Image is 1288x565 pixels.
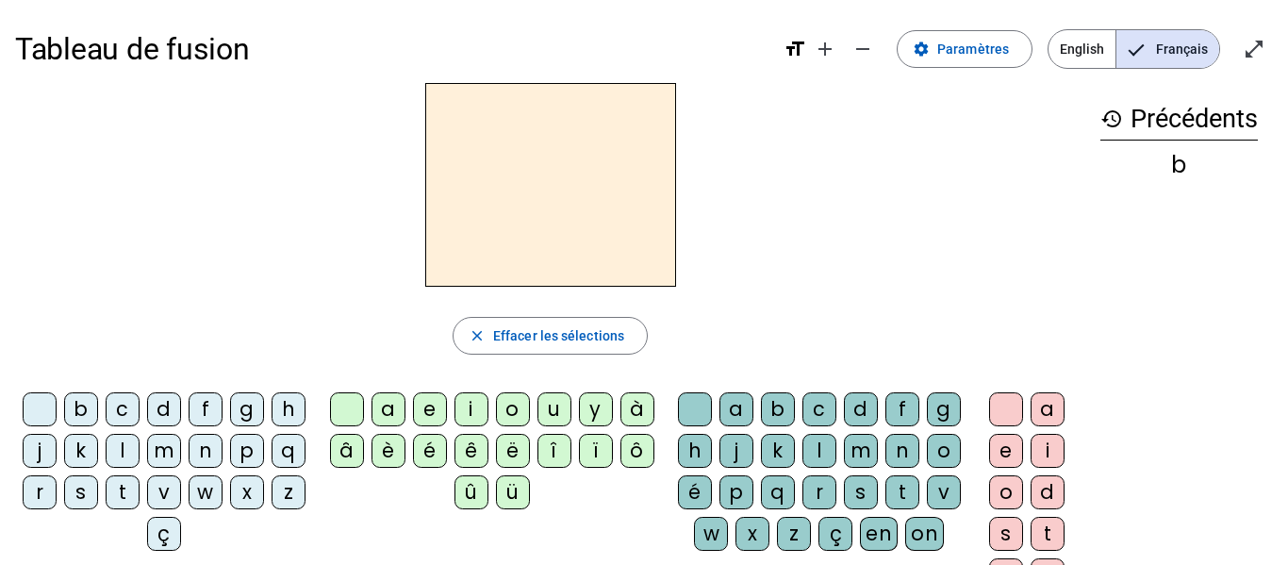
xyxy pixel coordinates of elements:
[372,434,405,468] div: è
[989,517,1023,551] div: s
[814,38,836,60] mat-icon: add
[272,392,305,426] div: h
[454,475,488,509] div: û
[620,434,654,468] div: ô
[413,392,447,426] div: e
[147,517,181,551] div: ç
[1100,108,1123,130] mat-icon: history
[844,475,878,509] div: s
[496,434,530,468] div: ë
[147,392,181,426] div: d
[937,38,1009,60] span: Paramètres
[1031,392,1065,426] div: a
[330,434,364,468] div: â
[230,434,264,468] div: p
[1243,38,1265,60] mat-icon: open_in_full
[372,392,405,426] div: a
[989,475,1023,509] div: o
[579,434,613,468] div: ï
[147,434,181,468] div: m
[454,434,488,468] div: ê
[64,475,98,509] div: s
[230,475,264,509] div: x
[1100,154,1258,176] div: b
[189,392,223,426] div: f
[927,475,961,509] div: v
[537,392,571,426] div: u
[885,392,919,426] div: f
[844,30,882,68] button: Diminuer la taille de la police
[23,475,57,509] div: r
[761,434,795,468] div: k
[453,317,648,355] button: Effacer les sélections
[1116,30,1219,68] span: Français
[15,19,768,79] h1: Tableau de fusion
[885,475,919,509] div: t
[784,38,806,60] mat-icon: format_size
[913,41,930,58] mat-icon: settings
[802,475,836,509] div: r
[1031,517,1065,551] div: t
[802,392,836,426] div: c
[413,434,447,468] div: é
[844,434,878,468] div: m
[272,434,305,468] div: q
[885,434,919,468] div: n
[719,475,753,509] div: p
[806,30,844,68] button: Augmenter la taille de la police
[777,517,811,551] div: z
[1048,29,1220,69] mat-button-toggle-group: Language selection
[1235,30,1273,68] button: Entrer en plein écran
[761,475,795,509] div: q
[454,392,488,426] div: i
[1031,434,1065,468] div: i
[1100,98,1258,141] h3: Précédents
[106,392,140,426] div: c
[106,475,140,509] div: t
[735,517,769,551] div: x
[64,434,98,468] div: k
[927,434,961,468] div: o
[905,517,944,551] div: on
[719,392,753,426] div: a
[818,517,852,551] div: ç
[844,392,878,426] div: d
[496,475,530,509] div: ü
[860,517,898,551] div: en
[230,392,264,426] div: g
[469,327,486,344] mat-icon: close
[189,434,223,468] div: n
[678,434,712,468] div: h
[579,392,613,426] div: y
[620,392,654,426] div: à
[989,434,1023,468] div: e
[106,434,140,468] div: l
[272,475,305,509] div: z
[802,434,836,468] div: l
[678,475,712,509] div: é
[493,324,624,347] span: Effacer les sélections
[537,434,571,468] div: î
[23,434,57,468] div: j
[761,392,795,426] div: b
[147,475,181,509] div: v
[927,392,961,426] div: g
[189,475,223,509] div: w
[1031,475,1065,509] div: d
[1049,30,1115,68] span: English
[496,392,530,426] div: o
[719,434,753,468] div: j
[897,30,1032,68] button: Paramètres
[694,517,728,551] div: w
[64,392,98,426] div: b
[851,38,874,60] mat-icon: remove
